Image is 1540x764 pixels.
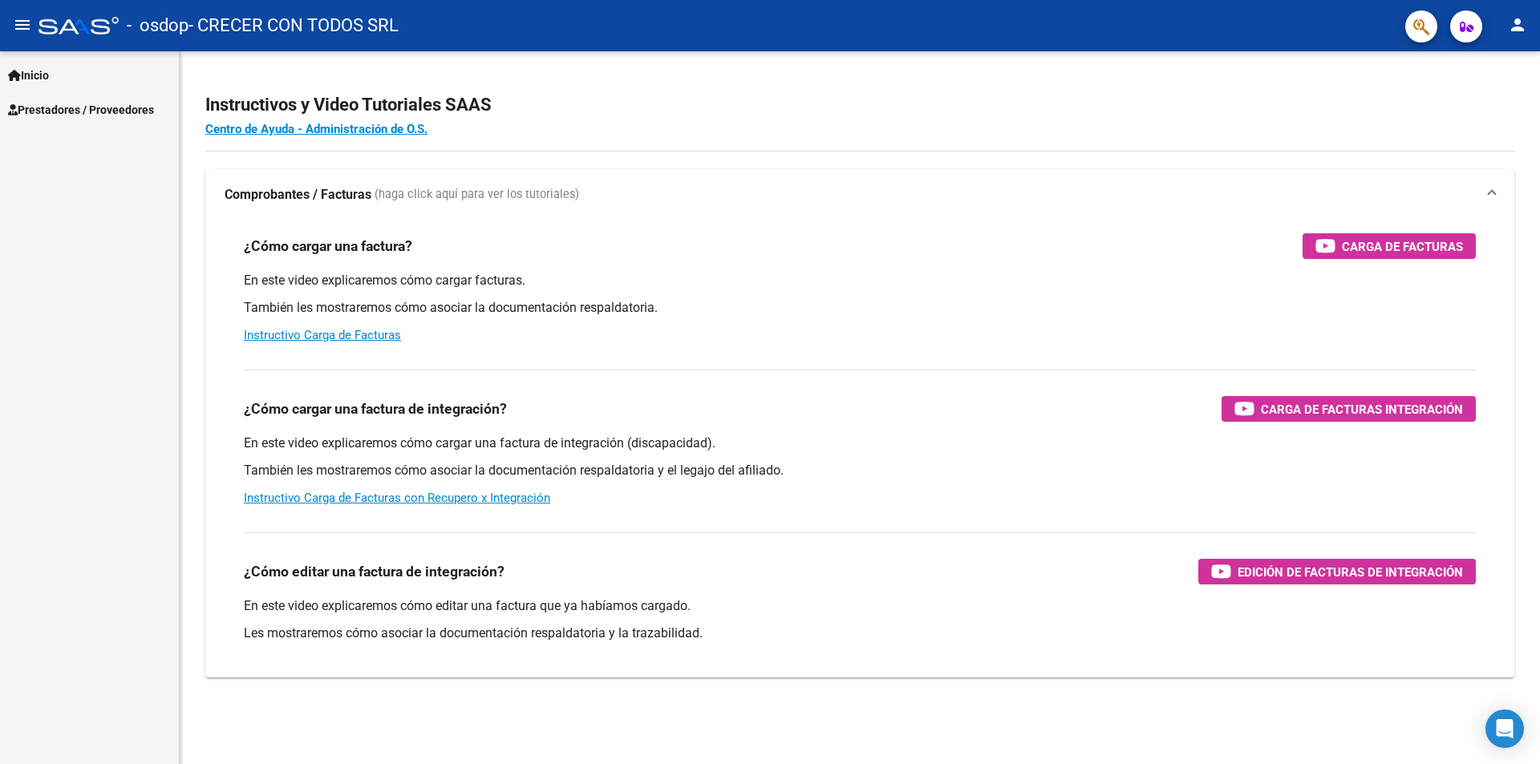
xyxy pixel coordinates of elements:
[205,122,428,136] a: Centro de Ayuda - Administración de O.S.
[1222,396,1476,422] button: Carga de Facturas Integración
[225,186,371,204] strong: Comprobantes / Facturas
[1261,399,1463,419] span: Carga de Facturas Integración
[244,398,507,420] h3: ¿Cómo cargar una factura de integración?
[244,328,401,342] a: Instructivo Carga de Facturas
[244,462,1476,479] p: También les mostraremos cómo asociar la documentación respaldatoria y el legajo del afiliado.
[1342,236,1463,257] span: Carga de Facturas
[244,597,1476,615] p: En este video explicaremos cómo editar una factura que ya habíamos cargado.
[13,15,32,34] mat-icon: menu
[244,235,412,257] h3: ¿Cómo cargar una factura?
[1303,233,1476,259] button: Carga de Facturas
[244,491,550,505] a: Instructivo Carga de Facturas con Recupero x Integración
[8,67,49,84] span: Inicio
[244,272,1476,289] p: En este video explicaremos cómo cargar facturas.
[188,8,399,43] span: - CRECER CON TODOS SRL
[8,101,154,119] span: Prestadores / Proveedores
[375,186,579,204] span: (haga click aquí para ver los tutoriales)
[127,8,188,43] span: - osdop
[205,169,1514,220] mat-expansion-panel-header: Comprobantes / Facturas (haga click aquí para ver los tutoriales)
[1238,562,1463,582] span: Edición de Facturas de integración
[1508,15,1527,34] mat-icon: person
[205,220,1514,677] div: Comprobantes / Facturas (haga click aquí para ver los tutoriales)
[244,435,1476,452] p: En este video explicaremos cómo cargar una factura de integración (discapacidad).
[205,90,1514,120] h2: Instructivos y Video Tutoriales SAAS
[244,560,505,583] h3: ¿Cómo editar una factura de integración?
[1198,559,1476,584] button: Edición de Facturas de integración
[244,625,1476,642] p: Les mostraremos cómo asociar la documentación respaldatoria y la trazabilidad.
[244,299,1476,317] p: También les mostraremos cómo asociar la documentación respaldatoria.
[1485,709,1524,748] div: Open Intercom Messenger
